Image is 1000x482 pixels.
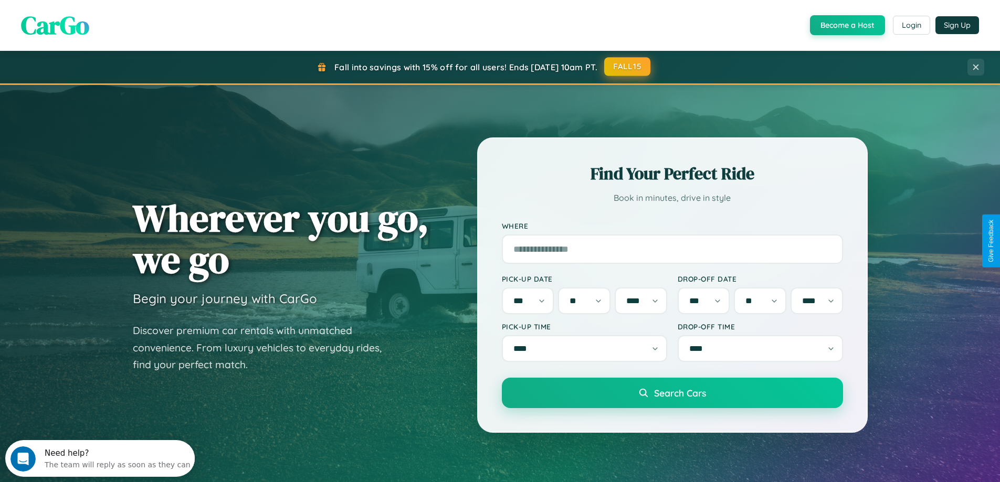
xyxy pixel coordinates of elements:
[502,322,667,331] label: Pick-up Time
[133,322,395,373] p: Discover premium car rentals with unmatched convenience. From luxury vehicles to everyday rides, ...
[10,446,36,472] iframe: Intercom live chat
[4,4,195,33] div: Open Intercom Messenger
[39,17,185,28] div: The team will reply as soon as they can
[935,16,979,34] button: Sign Up
[133,291,317,306] h3: Begin your journey with CarGo
[893,16,930,35] button: Login
[502,190,843,206] p: Book in minutes, drive in style
[5,440,195,477] iframe: Intercom live chat discovery launcher
[987,220,995,262] div: Give Feedback
[133,197,429,280] h1: Wherever you go, we go
[502,221,843,230] label: Where
[678,322,843,331] label: Drop-off Time
[502,378,843,408] button: Search Cars
[604,57,650,76] button: FALL15
[39,9,185,17] div: Need help?
[334,62,597,72] span: Fall into savings with 15% off for all users! Ends [DATE] 10am PT.
[654,387,706,399] span: Search Cars
[810,15,885,35] button: Become a Host
[678,274,843,283] label: Drop-off Date
[502,274,667,283] label: Pick-up Date
[21,8,89,42] span: CarGo
[502,162,843,185] h2: Find Your Perfect Ride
